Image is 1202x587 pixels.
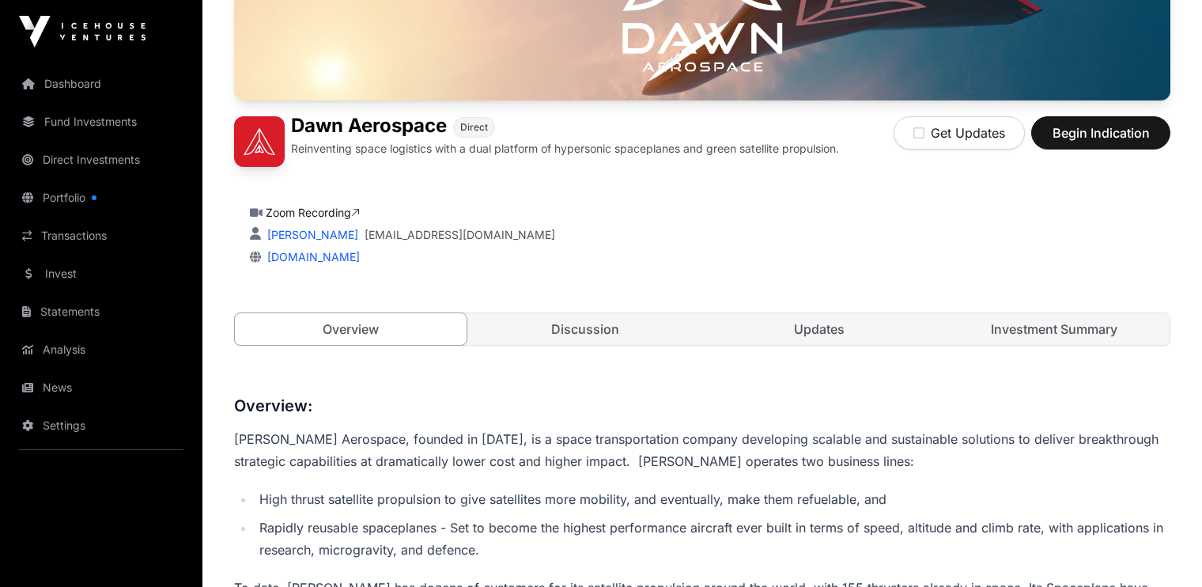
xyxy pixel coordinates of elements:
[704,313,936,345] a: Updates
[266,206,360,219] a: Zoom Recording
[291,141,839,157] p: Reinventing space logistics with a dual platform of hypersonic spaceplanes and green satellite pr...
[1123,511,1202,587] iframe: Chat Widget
[1031,132,1170,148] a: Begin Indication
[291,116,447,138] h1: Dawn Aerospace
[13,142,190,177] a: Direct Investments
[13,408,190,443] a: Settings
[1051,123,1151,142] span: Begin Indication
[13,256,190,291] a: Invest
[13,218,190,253] a: Transactions
[13,294,190,329] a: Statements
[255,517,1170,561] li: Rapidly reusable spaceplanes - Set to become the highest performance aircraft ever built in terms...
[234,428,1170,472] p: [PERSON_NAME] Aerospace, founded in [DATE], is a space transportation company developing scalable...
[13,370,190,405] a: News
[939,313,1170,345] a: Investment Summary
[234,312,467,346] a: Overview
[13,332,190,367] a: Analysis
[234,393,1170,418] h3: Overview:
[264,228,358,241] a: [PERSON_NAME]
[894,116,1025,150] button: Get Updates
[470,313,701,345] a: Discussion
[235,313,1170,345] nav: Tabs
[13,66,190,101] a: Dashboard
[255,488,1170,510] li: High thrust satellite propulsion to give satellites more mobility, and eventually, make them refu...
[13,180,190,215] a: Portfolio
[234,116,285,167] img: Dawn Aerospace
[261,250,360,263] a: [DOMAIN_NAME]
[13,104,190,139] a: Fund Investments
[365,227,555,243] a: [EMAIL_ADDRESS][DOMAIN_NAME]
[1031,116,1170,150] button: Begin Indication
[19,16,146,47] img: Icehouse Ventures Logo
[460,121,488,134] span: Direct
